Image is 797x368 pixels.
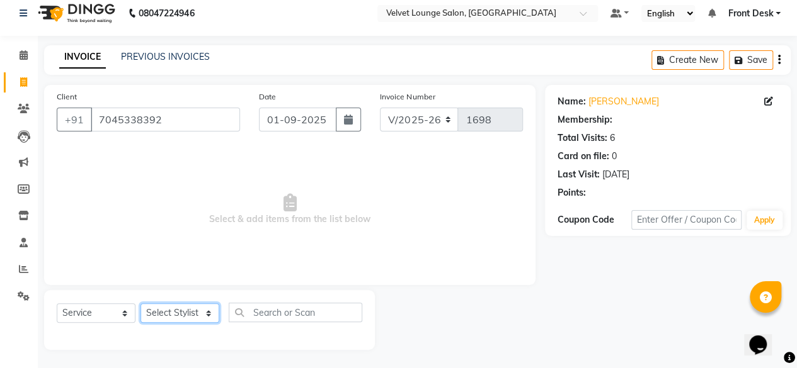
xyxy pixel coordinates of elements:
[259,91,276,103] label: Date
[729,50,773,70] button: Save
[57,108,92,131] button: +91
[747,211,783,230] button: Apply
[728,7,773,20] span: Front Desk
[558,113,612,126] div: Membership:
[558,131,607,145] div: Total Visits:
[602,168,629,181] div: [DATE]
[558,150,609,163] div: Card on file:
[612,150,617,163] div: 0
[558,186,586,199] div: Points:
[588,95,659,108] a: [PERSON_NAME]
[229,303,362,322] input: Search or Scan
[558,213,631,226] div: Coupon Code
[558,168,600,181] div: Last Visit:
[610,131,615,145] div: 6
[631,210,742,230] input: Enter Offer / Coupon Code
[380,91,435,103] label: Invoice Number
[59,46,106,69] a: INVOICE
[57,147,523,272] span: Select & add items from the list below
[651,50,724,70] button: Create New
[558,95,586,108] div: Name:
[744,318,784,355] iframe: chat widget
[91,108,240,131] input: Search by Name/Mobile/Email/Code
[121,51,210,62] a: PREVIOUS INVOICES
[57,91,77,103] label: Client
